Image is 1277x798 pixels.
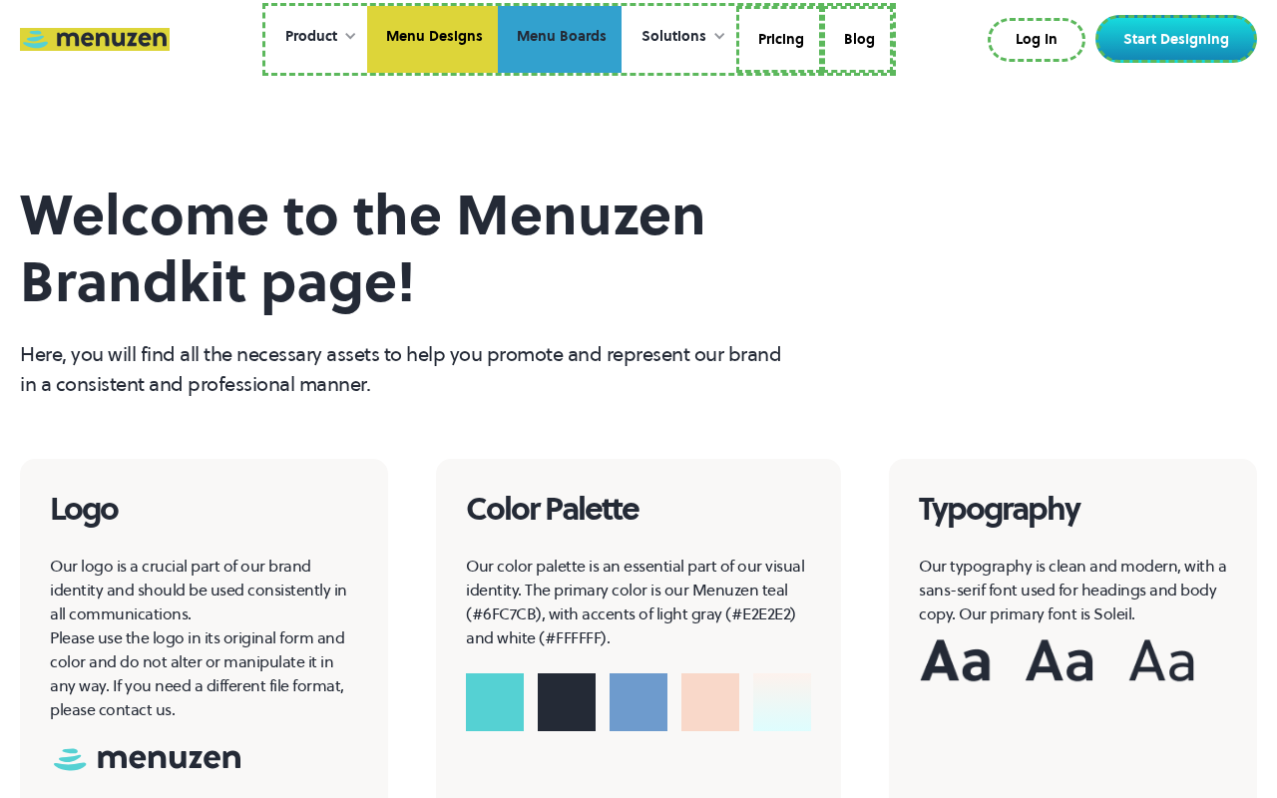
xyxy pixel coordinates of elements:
[919,489,1227,530] h3: Typography
[736,6,822,74] a: Pricing
[988,18,1085,62] a: Log In
[641,26,706,48] div: Solutions
[285,26,337,48] div: Product
[20,339,788,399] p: Here, you will find all the necessary assets to help you promote and represent our brand in a con...
[466,489,811,530] h3: Color Palette
[498,6,622,74] a: Menu Boards
[50,554,358,721] p: Our logo is a crucial part of our brand identity and should be used consistently in all communica...
[822,6,893,74] a: Blog
[919,554,1227,625] p: Our typography is clean and modern, with a sans-serif font used for headings and body copy. Our p...
[466,554,811,649] p: Our color palette is an essential part of our visual identity. The primary color is our Menuzen t...
[20,182,788,315] h2: Welcome to the Menuzen Brandkit page!
[50,489,358,530] h3: Logo
[1095,15,1257,63] a: Start Designing
[622,6,736,68] div: Solutions
[265,6,367,68] div: Product
[367,6,498,74] a: Menu Designs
